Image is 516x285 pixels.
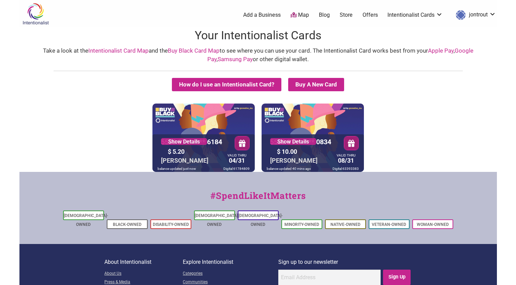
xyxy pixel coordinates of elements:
[428,47,454,54] a: Apple Pay
[243,11,281,19] a: Add a Business
[335,154,357,166] div: 08/31
[337,155,355,156] div: VALID THRU
[383,270,411,285] input: Sign Up
[278,270,381,285] input: Email Address
[417,222,449,227] a: Woman-Owned
[319,11,330,19] a: Blog
[166,146,224,157] div: $ 5.20
[275,146,333,157] div: $ 10.00
[183,258,278,267] p: Explore Intentionalist
[26,46,490,64] div: Take a look at the and the to see where you can use your card. The Intentionalist Card works best...
[156,165,198,172] div: balance updated just now
[104,270,183,278] a: About Us
[195,213,239,227] a: [DEMOGRAPHIC_DATA]-Owned
[291,11,309,19] a: Map
[222,165,251,172] div: Digital 61784809
[363,11,378,19] a: Offers
[331,165,360,172] div: Digital 63393383
[113,222,142,227] a: Black-Owned
[64,213,108,227] a: [DEMOGRAPHIC_DATA]-Owned
[387,11,443,19] a: Intentionalist Cards
[265,165,313,172] div: balance updated 40 mins ago
[88,47,149,54] a: Intentionalist Card Map
[218,56,253,63] a: Samsung Pay
[340,11,353,19] a: Store
[19,189,497,209] div: #SpendLikeItMatters
[172,78,281,91] button: How do I use an Intentionalist Card?
[104,258,183,267] p: About Intentionalist
[288,78,344,91] summary: Buy A New Card
[19,3,52,25] img: Intentionalist
[153,222,189,227] a: Disability-Owned
[453,9,496,21] a: jontrout
[227,155,246,156] div: VALID THRU
[159,155,210,166] div: [PERSON_NAME]
[284,222,319,227] a: Minority-Owned
[268,155,319,166] div: [PERSON_NAME]
[19,27,497,44] h1: Your Intentionalist Cards
[183,270,278,278] a: Categories
[372,222,406,227] a: Veteran-Owned
[161,138,207,145] a: Show Details
[238,213,283,227] a: [DEMOGRAPHIC_DATA]-Owned
[278,258,412,267] p: Sign up to our newsletter
[168,47,220,54] a: Buy Black Card Map
[226,154,248,166] div: 04/31
[270,138,316,145] a: Show Details
[330,222,360,227] a: Native-Owned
